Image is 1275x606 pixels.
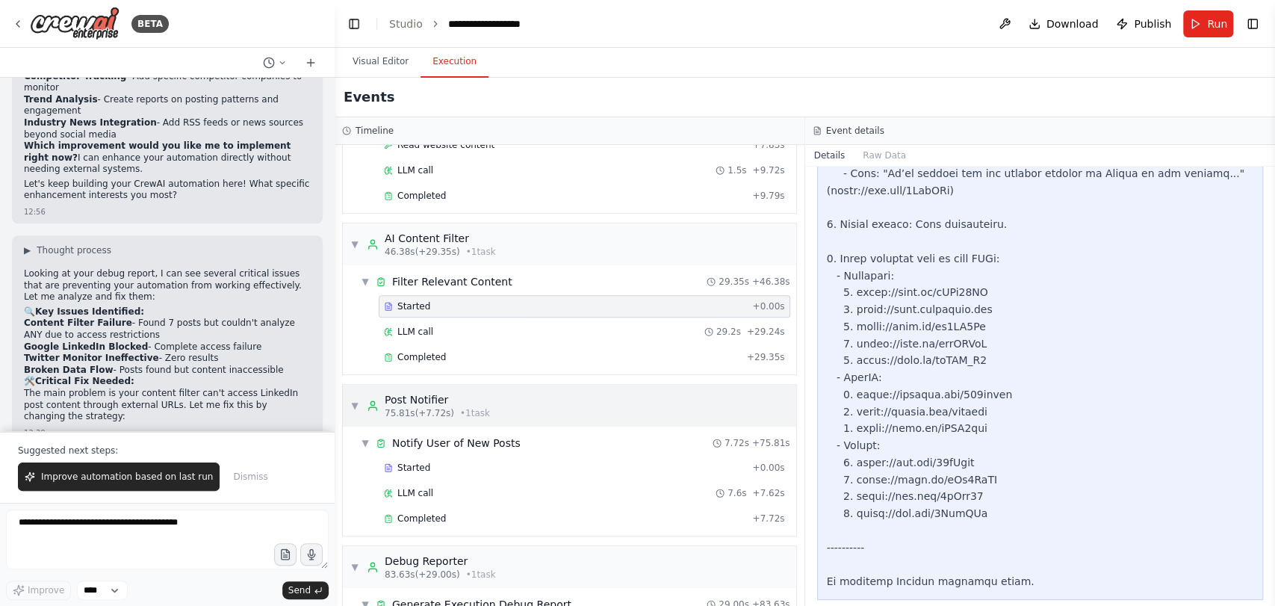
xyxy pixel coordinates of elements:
[35,306,144,317] strong: Key Issues Identified:
[397,300,430,312] span: Started
[1242,13,1263,34] button: Show right sidebar
[752,487,784,499] span: + 7.62s
[35,376,134,386] strong: Critical Fix Needed:
[131,15,169,33] div: BETA
[1110,10,1177,37] button: Publish
[226,463,275,491] button: Dismiss
[752,139,784,151] span: + 7.83s
[397,462,430,474] span: Started
[24,341,311,353] li: - Complete access failure
[24,71,126,81] strong: Competitor Tracking
[300,543,323,566] button: Click to speak your automation idea
[274,543,297,566] button: Upload files
[747,351,785,363] span: + 29.35s
[716,326,741,338] span: 29.2s
[299,54,323,72] button: Start a new chat
[282,581,329,599] button: Send
[28,584,64,596] span: Improve
[341,46,421,78] button: Visual Editor
[24,206,46,217] div: 12:56
[826,125,884,137] h3: Event details
[24,140,311,176] p: I can enhance your automation directly without needing external systems.
[385,392,490,407] div: Post Notifier
[1207,16,1227,31] span: Run
[18,463,220,491] button: Improve automation based on last run
[385,231,496,246] div: AI Content Filter
[397,190,446,202] span: Completed
[385,246,460,258] span: 46.38s (+29.35s)
[344,13,364,34] button: Hide left sidebar
[466,569,496,581] span: • 1 task
[397,326,433,338] span: LLM call
[1183,10,1233,37] button: Run
[24,365,114,375] strong: Broken Data Flow
[728,164,746,176] span: 1.5s
[752,190,784,202] span: + 9.79s
[24,179,311,202] p: Let's keep building your CrewAI automation here! What specific enhancement interests you most?
[752,300,784,312] span: + 0.00s
[752,164,784,176] span: + 9.72s
[1023,10,1105,37] button: Download
[392,274,512,289] span: Filter Relevant Content
[1134,16,1171,31] span: Publish
[356,125,394,137] h3: Timeline
[719,276,749,288] span: 29.35s
[257,54,293,72] button: Switch to previous chat
[24,318,311,341] li: - Found 7 posts but couldn't analyze ANY due to access restrictions
[397,164,433,176] span: LLM call
[24,94,311,117] li: - Create reports on posting patterns and engagement
[385,407,454,419] span: 75.81s (+7.72s)
[24,94,98,105] strong: Trend Analysis
[344,87,394,108] h2: Events
[350,400,359,412] span: ▼
[24,427,46,439] div: 13:39
[397,487,433,499] span: LLM call
[361,437,370,449] span: ▼
[24,365,311,377] li: - Posts found but content inaccessible
[728,487,746,499] span: 7.6s
[392,436,521,451] span: Notify User of New Posts
[854,145,915,166] button: Raw Data
[24,244,31,256] span: ▶
[24,268,311,303] p: Looking at your debug report, I can see several critical issues that are preventing your automati...
[24,244,111,256] button: ▶Thought process
[466,246,496,258] span: • 1 task
[24,71,311,94] li: - Add specific competitor companies to monitor
[752,462,784,474] span: + 0.00s
[233,471,267,483] span: Dismiss
[460,407,490,419] span: • 1 task
[24,353,311,365] li: - Zero results
[752,513,784,525] span: + 7.72s
[752,276,790,288] span: + 46.38s
[385,554,496,569] div: Debug Reporter
[421,46,488,78] button: Execution
[24,117,157,128] strong: Industry News Integration
[397,351,446,363] span: Completed
[24,318,132,328] strong: Content Filter Failure
[41,471,213,483] span: Improve automation based on last run
[37,244,111,256] span: Thought process
[1046,16,1099,31] span: Download
[389,16,541,31] nav: breadcrumb
[747,326,785,338] span: + 29.24s
[385,569,460,581] span: 83.63s (+29.00s)
[288,584,311,596] span: Send
[24,140,291,163] strong: Which improvement would you like me to implement right now?
[389,18,423,30] a: Studio
[6,581,71,600] button: Improve
[350,238,359,250] span: ▼
[752,437,790,449] span: + 75.81s
[18,445,317,457] p: Suggested next steps:
[24,388,311,423] p: The main problem is your content filter can't access LinkedIn post content through external URLs....
[24,353,159,363] strong: Twitter Monitor Ineffective
[24,376,311,388] h2: 🛠️
[350,561,359,573] span: ▼
[397,139,494,151] span: Read website content
[361,276,370,288] span: ▼
[24,341,148,352] strong: Google LinkedIn Blocked
[805,145,854,166] button: Details
[30,7,120,40] img: Logo
[24,306,311,318] h2: 🔍
[24,117,311,140] li: - Add RSS feeds or news sources beyond social media
[397,513,446,525] span: Completed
